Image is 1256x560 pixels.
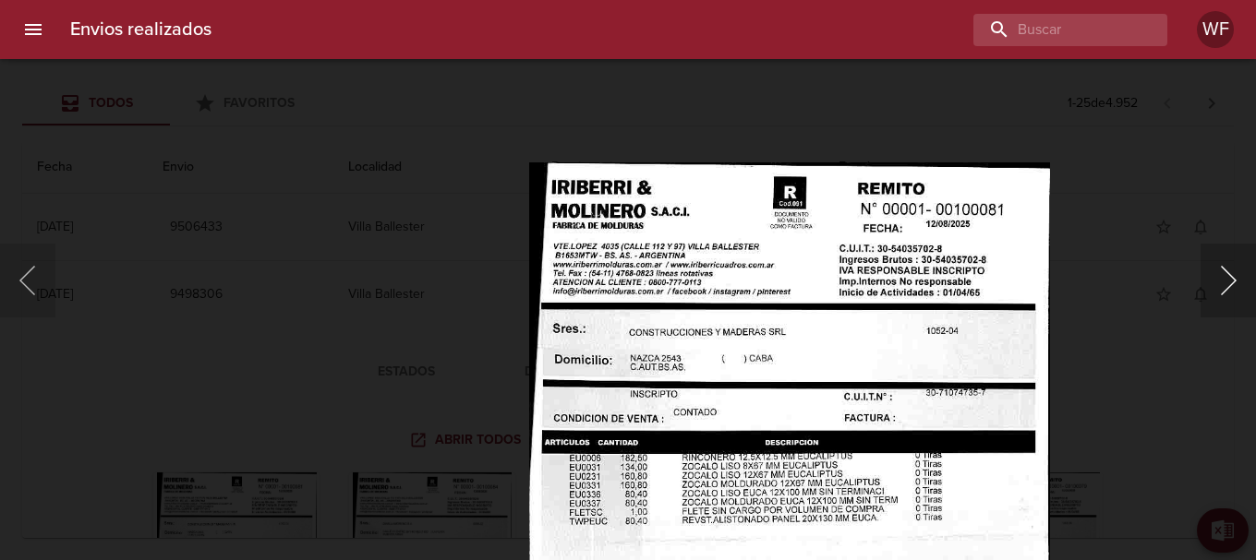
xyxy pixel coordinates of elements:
[1197,11,1234,48] div: Abrir información de usuario
[1201,244,1256,317] button: Siguiente
[973,14,1136,46] input: buscar
[1197,11,1234,48] div: WF
[11,7,55,52] button: menu
[70,15,211,44] h6: Envios realizados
